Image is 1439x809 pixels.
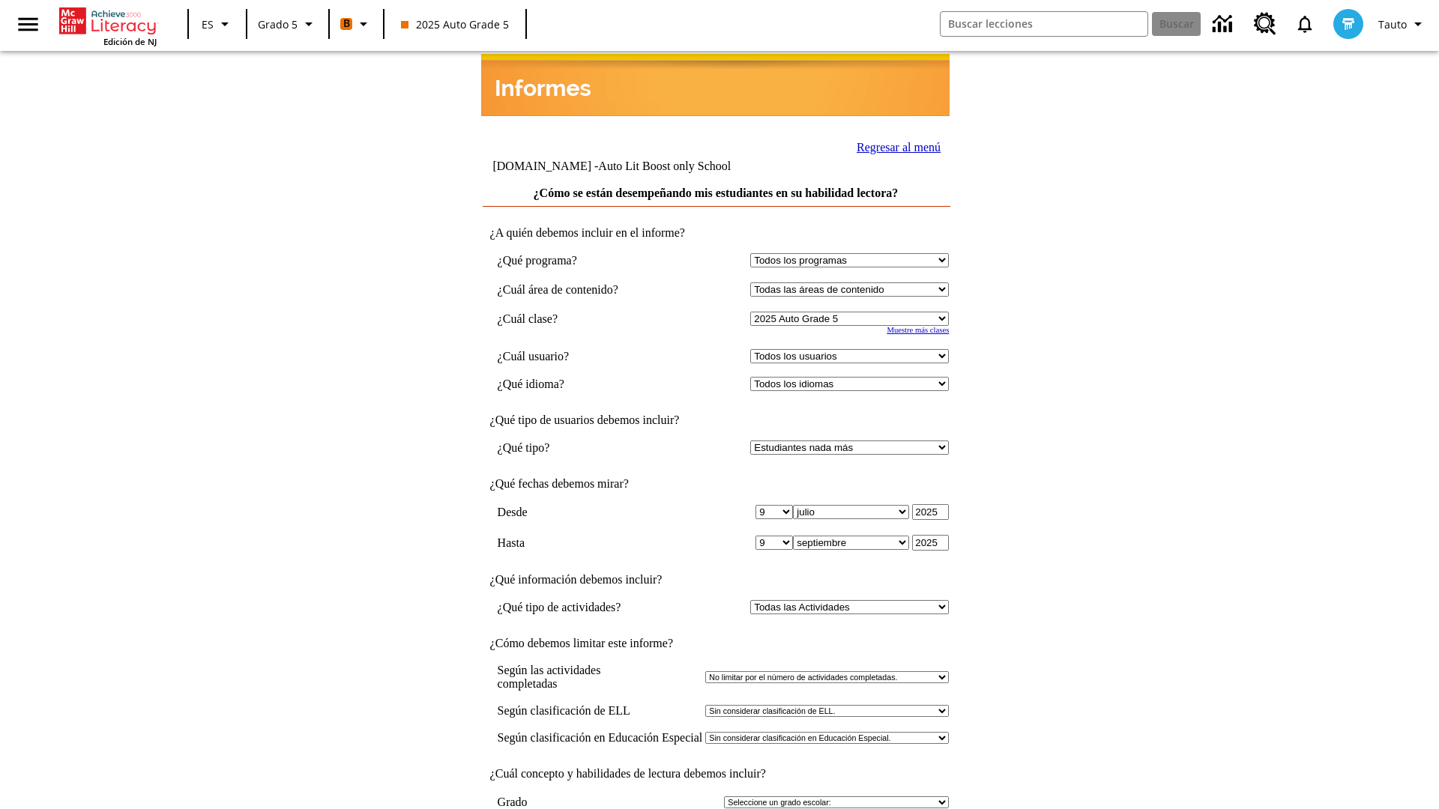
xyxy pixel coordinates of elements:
input: Buscar campo [941,12,1147,36]
td: Según clasificación en Educación Especial [498,731,703,745]
td: Según las actividades completadas [498,664,703,691]
button: Boost El color de la clase es anaranjado. Cambiar el color de la clase. [334,10,378,37]
span: Edición de NJ [103,36,157,47]
span: Grado 5 [258,16,298,32]
td: ¿Cómo debemos limitar este informe? [483,637,950,650]
td: ¿Qué tipo? [498,440,667,455]
td: [DOMAIN_NAME] - [492,160,767,173]
button: Abrir el menú lateral [6,2,50,46]
nobr: ¿Cuál área de contenido? [498,283,618,296]
td: Desde [498,504,667,520]
img: header [481,54,950,116]
a: ¿Cómo se están desempeñando mis estudiantes en su habilidad lectora? [534,187,899,199]
nobr: Auto Lit Boost only School [598,160,731,172]
td: Hasta [498,535,667,551]
button: Grado: Grado 5, Elige un grado [252,10,324,37]
span: 2025 Auto Grade 5 [401,16,509,32]
td: ¿Qué tipo de usuarios debemos incluir? [483,413,950,427]
td: ¿A quién debemos incluir en el informe? [483,226,950,240]
td: ¿Cuál concepto y habilidades de lectura debemos incluir? [483,767,950,781]
span: Tauto [1378,16,1407,32]
td: ¿Cuál usuario? [498,349,667,363]
td: ¿Qué información debemos incluir? [483,573,950,587]
a: Regresar al menú [857,141,941,154]
td: ¿Qué tipo de actividades? [498,600,667,614]
button: Perfil/Configuración [1372,10,1433,37]
span: ES [202,16,214,32]
td: ¿Cuál clase? [498,312,667,326]
td: ¿Qué fechas debemos mirar? [483,477,950,491]
div: Portada [59,4,157,47]
a: Centro de recursos, Se abrirá en una pestaña nueva. [1245,4,1285,44]
span: B [343,14,350,33]
td: ¿Qué idioma? [498,377,667,391]
td: ¿Qué programa? [498,253,667,267]
a: Muestre más clases [887,326,949,334]
td: Según clasificación de ELL [498,704,703,718]
img: avatar image [1333,9,1363,39]
a: Notificaciones [1285,4,1324,43]
a: Centro de información [1204,4,1245,45]
button: Escoja un nuevo avatar [1324,4,1372,43]
button: Lenguaje: ES, Selecciona un idioma [193,10,241,37]
td: Grado [498,796,551,809]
